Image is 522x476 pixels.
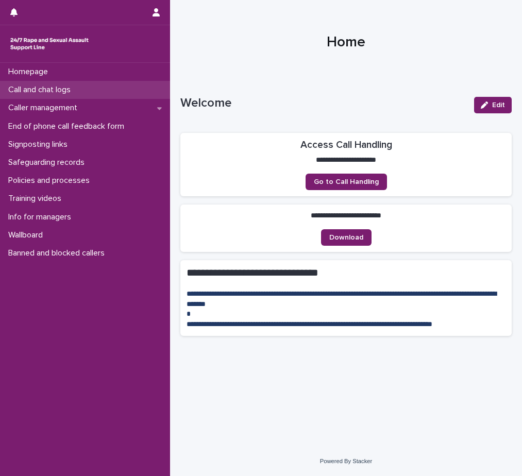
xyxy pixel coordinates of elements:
p: Homepage [4,67,56,77]
p: Wallboard [4,230,51,240]
button: Edit [474,97,512,113]
a: Download [321,229,372,246]
p: Welcome [180,96,466,111]
p: Training videos [4,194,70,203]
span: Go to Call Handling [314,178,379,185]
a: Powered By Stacker [320,458,372,464]
p: Policies and processes [4,176,98,185]
img: rhQMoQhaT3yELyF149Cw [8,33,91,54]
p: End of phone call feedback form [4,122,132,131]
h2: Access Call Handling [300,139,392,151]
span: Edit [492,101,505,109]
p: Caller management [4,103,86,113]
p: Banned and blocked callers [4,248,113,258]
p: Safeguarding records [4,158,93,167]
a: Go to Call Handling [306,174,387,190]
p: Call and chat logs [4,85,79,95]
p: Signposting links [4,140,76,149]
span: Download [329,234,363,241]
p: Info for managers [4,212,79,222]
h1: Home [180,34,512,52]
